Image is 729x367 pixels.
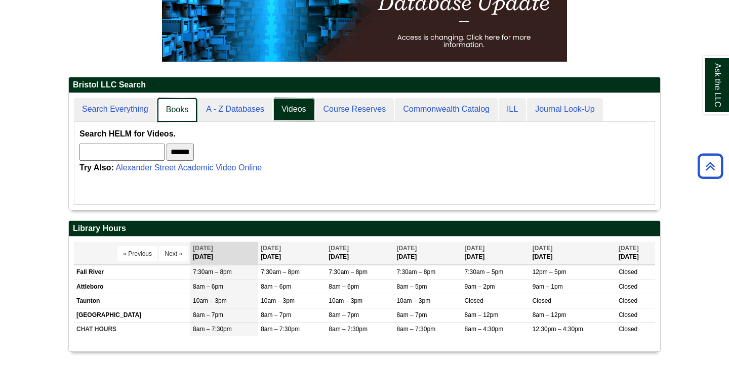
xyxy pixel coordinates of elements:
span: 8am – 7pm [261,311,291,318]
td: Taunton [74,294,190,308]
span: 8am – 6pm [261,283,291,290]
span: 7:30am – 8pm [329,268,368,276]
span: Closed [619,326,637,333]
td: CHAT HOURS [74,322,190,336]
a: ILL [499,98,526,121]
span: 8am – 7:30pm [329,326,368,333]
span: 10am – 3pm [193,297,227,304]
span: 8am – 7pm [193,311,223,318]
span: Closed [465,297,483,304]
th: [DATE] [326,242,394,264]
a: Journal Look-Up [527,98,602,121]
span: 7:30am – 8pm [193,268,232,276]
th: [DATE] [190,242,258,264]
td: [GEOGRAPHIC_DATA] [74,308,190,322]
a: Course Reserves [315,98,394,121]
span: [DATE] [329,245,349,252]
span: 12pm – 5pm [533,268,566,276]
a: A - Z Databases [198,98,272,121]
span: 10am – 3pm [329,297,362,304]
strong: Try Also: [79,163,114,172]
span: 8am – 7:30pm [396,326,435,333]
span: Closed [619,268,637,276]
span: [DATE] [619,245,639,252]
span: [DATE] [533,245,553,252]
span: Closed [619,311,637,318]
th: [DATE] [530,242,616,264]
th: [DATE] [258,242,326,264]
span: 12:30pm – 4:30pm [533,326,583,333]
a: Videos [273,98,314,121]
span: 7:30am – 8pm [261,268,300,276]
td: Fall River [74,265,190,280]
span: 10am – 3pm [261,297,295,304]
span: [DATE] [261,245,281,252]
label: Search HELM for Videos. [79,127,176,141]
a: Books [157,98,197,122]
span: Closed [619,283,637,290]
span: 9am – 2pm [465,283,495,290]
h2: Bristol LLC Search [69,77,660,93]
span: 7:30am – 8pm [396,268,435,276]
span: 8am – 7pm [396,311,427,318]
span: [DATE] [193,245,213,252]
span: 8am – 12pm [533,311,566,318]
span: 10am – 3pm [396,297,430,304]
a: Back to Top [694,159,726,173]
span: 8am – 7:30pm [261,326,300,333]
span: 8am – 4:30pm [465,326,504,333]
span: Closed [533,297,551,304]
span: 8am – 6pm [193,283,223,290]
span: Closed [619,297,637,304]
span: 9am – 1pm [533,283,563,290]
button: « Previous [117,246,157,261]
span: 8am – 7:30pm [193,326,232,333]
td: Attleboro [74,280,190,294]
th: [DATE] [616,242,655,264]
a: Commonwealth Catalog [395,98,498,121]
button: Next » [159,246,188,261]
span: 8am – 7pm [329,311,359,318]
th: [DATE] [394,242,462,264]
th: [DATE] [462,242,530,264]
a: Alexander Street Academic Video Online [115,163,262,172]
span: 8am – 6pm [329,283,359,290]
span: 7:30am – 5pm [465,268,504,276]
h2: Library Hours [69,221,660,237]
span: [DATE] [465,245,485,252]
a: Search Everything [74,98,156,121]
span: 8am – 5pm [396,283,427,290]
span: 8am – 12pm [465,311,499,318]
span: [DATE] [396,245,417,252]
